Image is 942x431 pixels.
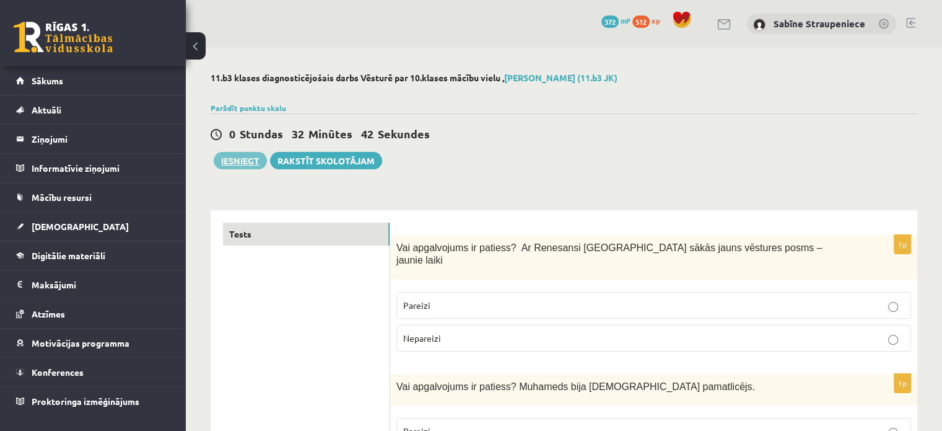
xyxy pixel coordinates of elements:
[16,270,170,299] a: Maksājumi
[753,19,765,31] img: Sabīne Straupeniece
[270,152,382,169] a: Rakstīt skolotājam
[16,241,170,270] a: Digitālie materiāli
[16,387,170,415] a: Proktoringa izmēģinājums
[240,127,283,141] span: Stundas
[32,104,61,115] span: Aktuāli
[32,337,129,349] span: Motivācijas programma
[292,127,304,141] span: 32
[16,125,170,153] a: Ziņojumi
[32,75,63,86] span: Sākums
[223,223,390,246] a: Tests
[32,192,92,203] span: Mācību resursi
[32,308,65,319] span: Atzīmes
[652,16,660,25] span: xp
[32,154,170,182] legend: Informatīvie ziņojumi
[378,127,430,141] span: Sekundes
[32,250,105,261] span: Digitālie materiāli
[396,381,755,392] span: Vai apgalvojums ir patiess? Muhameds bija [DEMOGRAPHIC_DATA] pamatlicējs.
[601,16,619,28] span: 372
[211,103,286,113] a: Parādīt punktu skalu
[14,22,113,53] a: Rīgas 1. Tālmācības vidusskola
[214,152,267,169] button: Iesniegt
[16,329,170,357] a: Motivācijas programma
[229,127,235,141] span: 0
[32,125,170,153] legend: Ziņojumi
[32,396,139,407] span: Proktoringa izmēģinājums
[632,16,666,25] a: 512 xp
[888,335,898,345] input: Nepareizi
[16,66,170,95] a: Sākums
[32,270,170,299] legend: Maksājumi
[211,73,917,83] h2: 11.b3 klases diagnosticējošais darbs Vēsturē par 10.klases mācību vielu ,
[894,234,911,254] p: 1p
[888,302,898,312] input: Pareizi
[601,16,630,25] a: 372 mP
[361,127,373,141] span: 42
[16,300,170,328] a: Atzīmes
[894,373,911,393] p: 1p
[32,367,84,378] span: Konferences
[632,16,650,28] span: 512
[403,332,441,344] span: Nepareizi
[774,17,865,30] a: Sabīne Straupeniece
[16,358,170,386] a: Konferences
[16,183,170,211] a: Mācību resursi
[621,16,630,25] span: mP
[16,154,170,182] a: Informatīvie ziņojumi
[308,127,352,141] span: Minūtes
[504,72,617,83] a: [PERSON_NAME] (11.b3 JK)
[403,300,430,311] span: Pareizi
[16,96,170,124] a: Aktuāli
[16,212,170,241] a: [DEMOGRAPHIC_DATA]
[32,221,129,232] span: [DEMOGRAPHIC_DATA]
[396,242,822,266] span: Vai apgalvojums ir patiess? Ar Renesansi [GEOGRAPHIC_DATA] sākās jauns vēstures posms – jaunie laiki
